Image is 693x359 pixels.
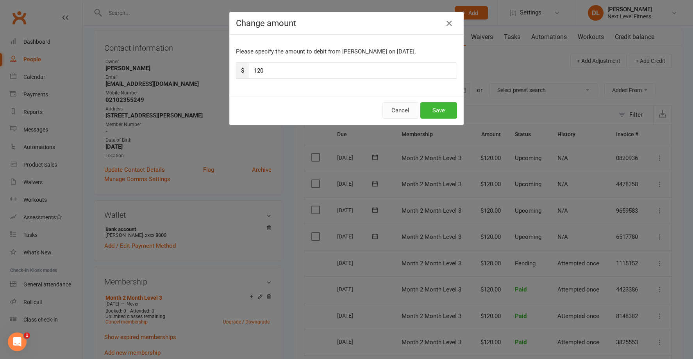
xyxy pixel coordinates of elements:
[382,102,418,119] button: Cancel
[236,62,249,79] span: $
[24,332,30,339] span: 1
[236,47,457,56] p: Please specify the amount to debit from [PERSON_NAME] on [DATE].
[236,18,457,28] h4: Change amount
[420,102,457,119] button: Save
[8,332,27,351] iframe: Intercom live chat
[443,17,455,30] button: Close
